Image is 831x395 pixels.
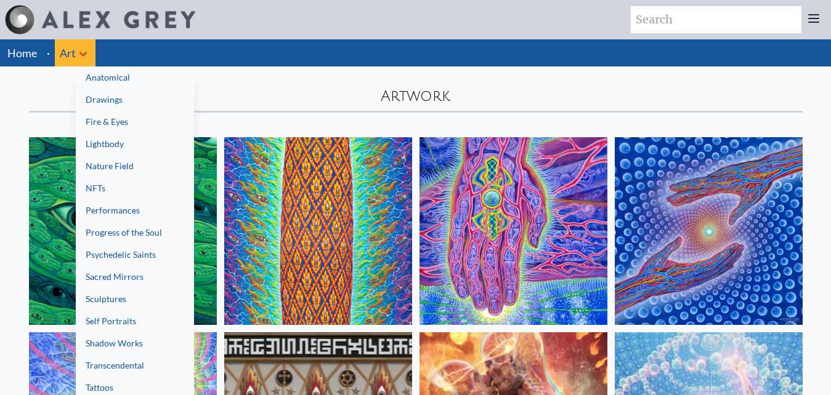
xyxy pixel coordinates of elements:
a: Psychedelic Saints [76,244,194,266]
a: Self Portraits [76,310,194,332]
a: Sculptures [76,288,194,310]
a: Transcendental [76,354,194,377]
a: Nature Field [76,155,194,177]
a: Drawings [76,89,194,111]
a: Performances [76,199,194,221]
a: Fire & Eyes [76,111,194,133]
a: NFTs [76,177,194,199]
a: Sacred Mirrors [76,266,194,288]
a: Lightbody [76,133,194,155]
a: Anatomical [76,66,194,89]
a: Shadow Works [76,332,194,354]
a: Progress of the Soul [76,221,194,244]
